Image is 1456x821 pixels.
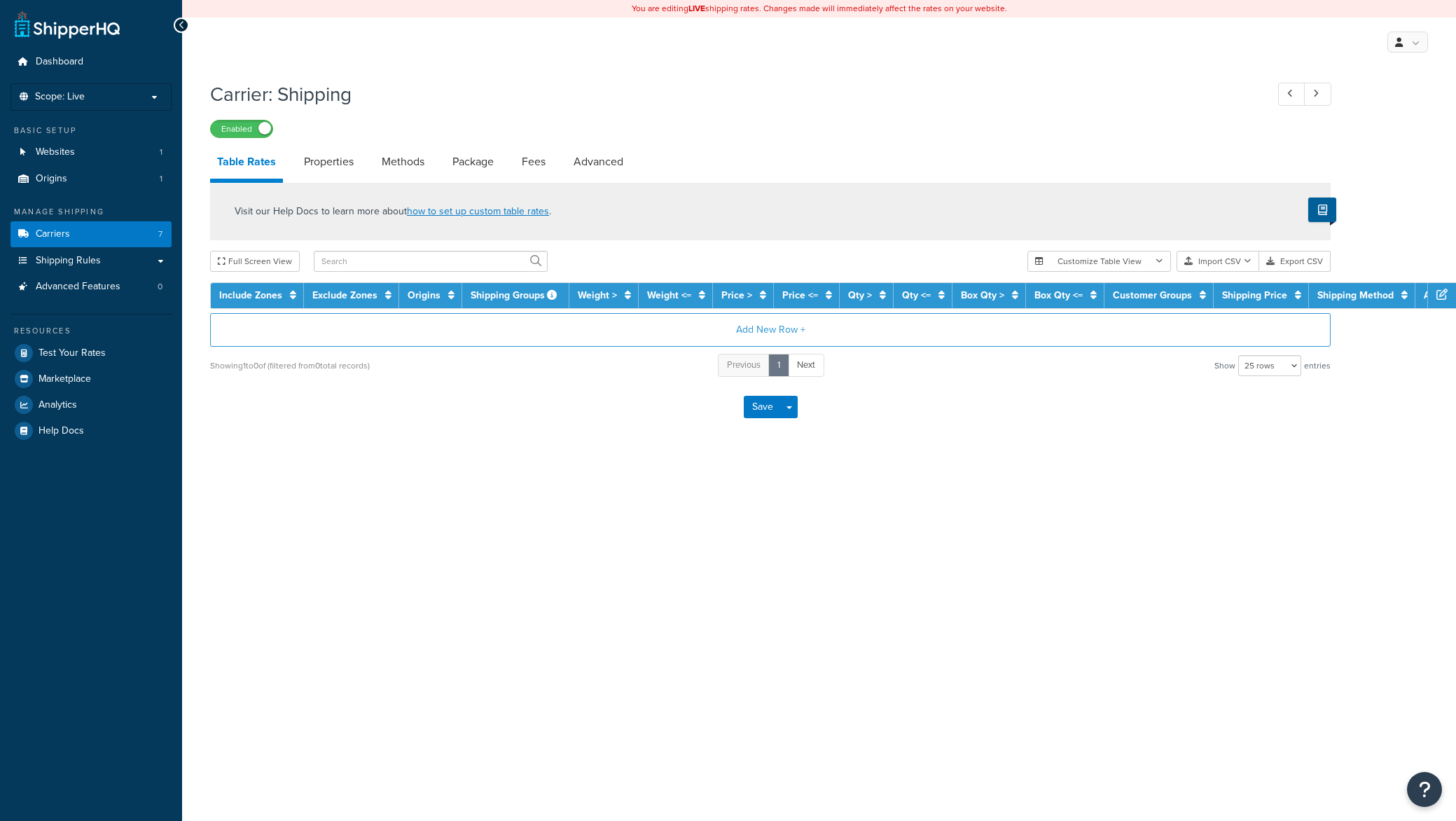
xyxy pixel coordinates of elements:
[39,347,106,359] span: Test Your Rates
[158,281,162,293] span: 0
[961,288,1004,303] a: Box Qty >
[36,173,67,185] span: Origins
[39,425,84,437] span: Help Docs
[1222,288,1287,303] a: Shipping Price
[210,251,300,272] button: Full Screen View
[210,145,283,183] a: Table Rates
[314,251,548,272] input: Search
[11,366,172,392] a: Marketplace
[727,358,761,371] span: Previous
[1177,251,1259,272] button: Import CSV
[235,204,551,219] p: Visit our Help Docs to learn more about .
[11,418,172,443] a: Help Docs
[768,354,789,377] a: 1
[210,313,1331,347] button: Add New Row +
[1259,251,1331,272] button: Export CSV
[1304,83,1331,106] a: Next Record
[36,255,101,267] span: Shipping Rules
[297,145,361,179] a: Properties
[462,283,569,308] th: Shipping Groups
[11,166,172,192] li: Origins
[39,399,77,411] span: Analytics
[688,2,705,15] b: LIVE
[35,91,85,103] span: Scope: Live
[408,288,441,303] a: Origins
[11,392,172,418] a: Analytics
[11,248,172,274] a: Shipping Rules
[375,145,431,179] a: Methods
[211,120,272,137] label: Enabled
[848,288,872,303] a: Qty >
[11,206,172,218] div: Manage Shipping
[36,146,75,158] span: Websites
[11,139,172,165] li: Websites
[567,145,630,179] a: Advanced
[515,145,553,179] a: Fees
[797,358,815,371] span: Next
[718,354,770,377] a: Previous
[902,288,931,303] a: Qty <=
[39,373,91,385] span: Marketplace
[782,288,818,303] a: Price <=
[210,356,370,375] div: Showing 1 to 0 of (filtered from 0 total records)
[578,288,617,303] a: Weight >
[1214,356,1235,375] span: Show
[11,49,172,75] a: Dashboard
[11,125,172,137] div: Basic Setup
[1113,288,1192,303] a: Customer Groups
[1304,356,1331,375] span: entries
[647,288,691,303] a: Weight <=
[721,288,752,303] a: Price >
[11,325,172,337] div: Resources
[11,139,172,165] a: Websites1
[36,56,83,68] span: Dashboard
[210,81,1252,108] h1: Carrier: Shipping
[160,146,162,158] span: 1
[36,228,70,240] span: Carriers
[744,396,782,418] button: Save
[11,274,172,300] li: Advanced Features
[11,221,172,247] li: Carriers
[160,173,162,185] span: 1
[1407,772,1442,807] button: Open Resource Center
[1308,198,1336,222] button: Show Help Docs
[11,340,172,366] a: Test Your Rates
[1317,288,1394,303] a: Shipping Method
[1278,83,1305,106] a: Previous Record
[219,288,282,303] a: Include Zones
[445,145,501,179] a: Package
[11,221,172,247] a: Carriers7
[36,281,120,293] span: Advanced Features
[11,166,172,192] a: Origins1
[407,204,549,219] a: how to set up custom table rates
[788,354,824,377] a: Next
[1034,288,1083,303] a: Box Qty <=
[11,274,172,300] a: Advanced Features0
[312,288,377,303] a: Exclude Zones
[1027,251,1171,272] button: Customize Table View
[158,228,162,240] span: 7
